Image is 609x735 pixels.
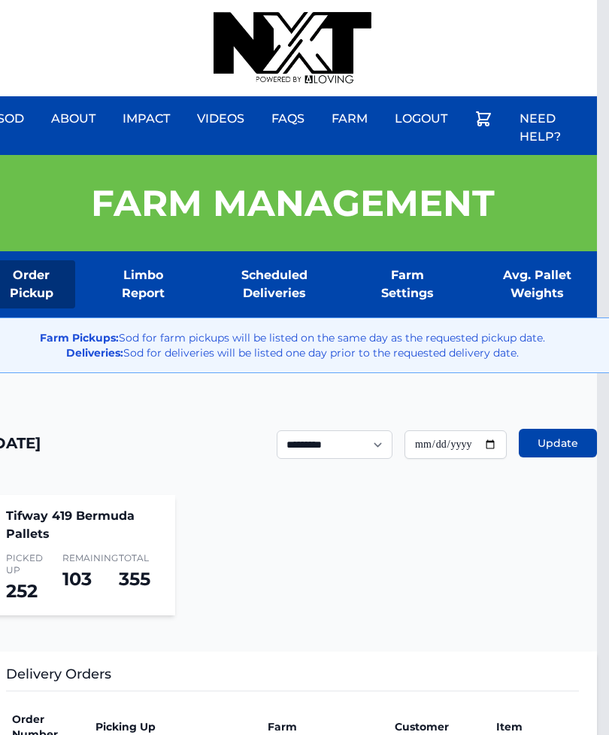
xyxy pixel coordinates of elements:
img: nextdaysod.com Logo [214,12,371,84]
a: Videos [188,101,253,137]
a: FAQs [262,101,314,137]
a: Farm Settings [362,260,453,308]
a: Need Help? [511,101,597,155]
a: Scheduled Deliveries [211,260,338,308]
h3: Delivery Orders [6,664,579,691]
a: About [42,101,105,137]
span: Update [538,436,578,451]
span: Picked Up [6,552,44,576]
a: Impact [114,101,179,137]
span: Total [119,552,157,564]
h1: Farm Management [91,185,495,221]
strong: Farm Pickups: [40,331,119,345]
a: Logout [386,101,456,137]
strong: Deliveries: [66,346,123,360]
span: Remaining [62,552,101,564]
a: Limbo Report [99,260,188,308]
span: 252 [6,580,38,602]
h4: Tifway 419 Bermuda Pallets [6,507,157,543]
span: 355 [119,568,150,590]
span: 103 [62,568,92,590]
a: Avg. Pallet Weights [477,260,597,308]
a: Farm [323,101,377,137]
button: Update [519,429,597,457]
